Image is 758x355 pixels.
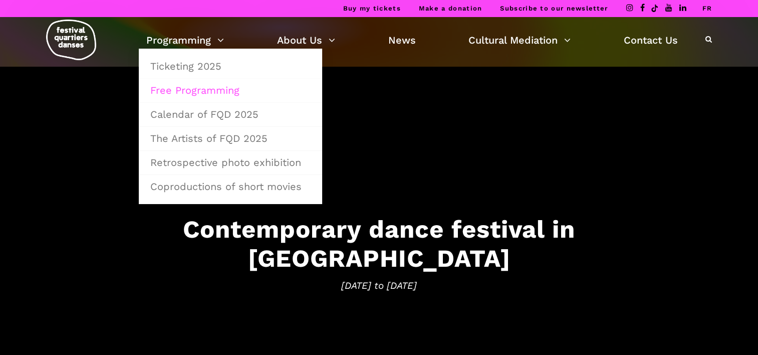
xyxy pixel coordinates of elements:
a: Make a donation [419,5,482,12]
a: Calendar of FQD 2025 [144,103,317,126]
a: Free Programming [144,79,317,102]
a: FR [702,5,712,12]
span: [DATE] to [DATE] [69,278,690,293]
a: About Us [277,32,335,49]
a: Retrospective photo exhibition [144,151,317,174]
a: Programming [146,32,224,49]
h3: Contemporary dance festival in [GEOGRAPHIC_DATA] [69,214,690,273]
a: Coproductions of short movies [144,175,317,198]
a: Ticketing 2025 [144,55,317,78]
a: Cultural Mediation [468,32,571,49]
img: logo-fqd-med [46,20,96,60]
a: Contact Us [624,32,678,49]
a: News [388,32,416,49]
a: Buy my tickets [343,5,401,12]
a: Subscribe to our newsletter [500,5,608,12]
a: The Artists of FQD 2025 [144,127,317,150]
